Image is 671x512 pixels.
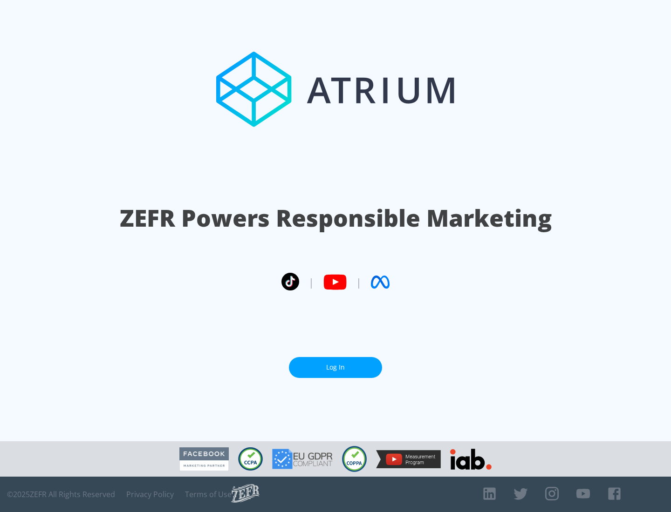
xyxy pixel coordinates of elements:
span: | [356,275,362,289]
a: Terms of Use [185,490,232,499]
h1: ZEFR Powers Responsible Marketing [120,202,552,234]
img: COPPA Compliant [342,446,367,472]
img: CCPA Compliant [238,447,263,471]
span: © 2025 ZEFR All Rights Reserved [7,490,115,499]
span: | [308,275,314,289]
img: GDPR Compliant [272,449,333,469]
img: IAB [450,449,492,470]
a: Log In [289,357,382,378]
img: YouTube Measurement Program [376,450,441,468]
img: Facebook Marketing Partner [179,447,229,471]
a: Privacy Policy [126,490,174,499]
